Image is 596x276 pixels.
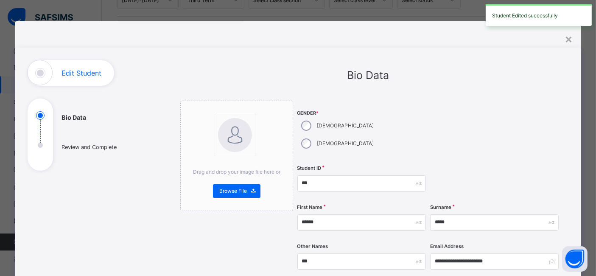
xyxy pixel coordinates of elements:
label: [DEMOGRAPHIC_DATA] [317,140,374,147]
span: Browse File [219,187,247,195]
label: Surname [430,204,451,211]
label: [DEMOGRAPHIC_DATA] [317,122,374,130]
div: bannerImageDrag and drop your image file here orBrowse File [180,101,293,211]
img: bannerImage [218,118,252,152]
label: First Name [297,204,323,211]
span: Drag and drop your image file here or [193,169,280,175]
span: Bio Data [347,69,389,82]
span: Gender [297,110,426,117]
label: Other Names [297,243,328,250]
div: Student Edited successfully [486,4,592,26]
label: Email Address [430,243,464,250]
div: × [565,30,573,48]
h1: Edit Student [62,70,101,76]
label: Student ID [297,165,322,172]
button: Open asap [562,246,588,272]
